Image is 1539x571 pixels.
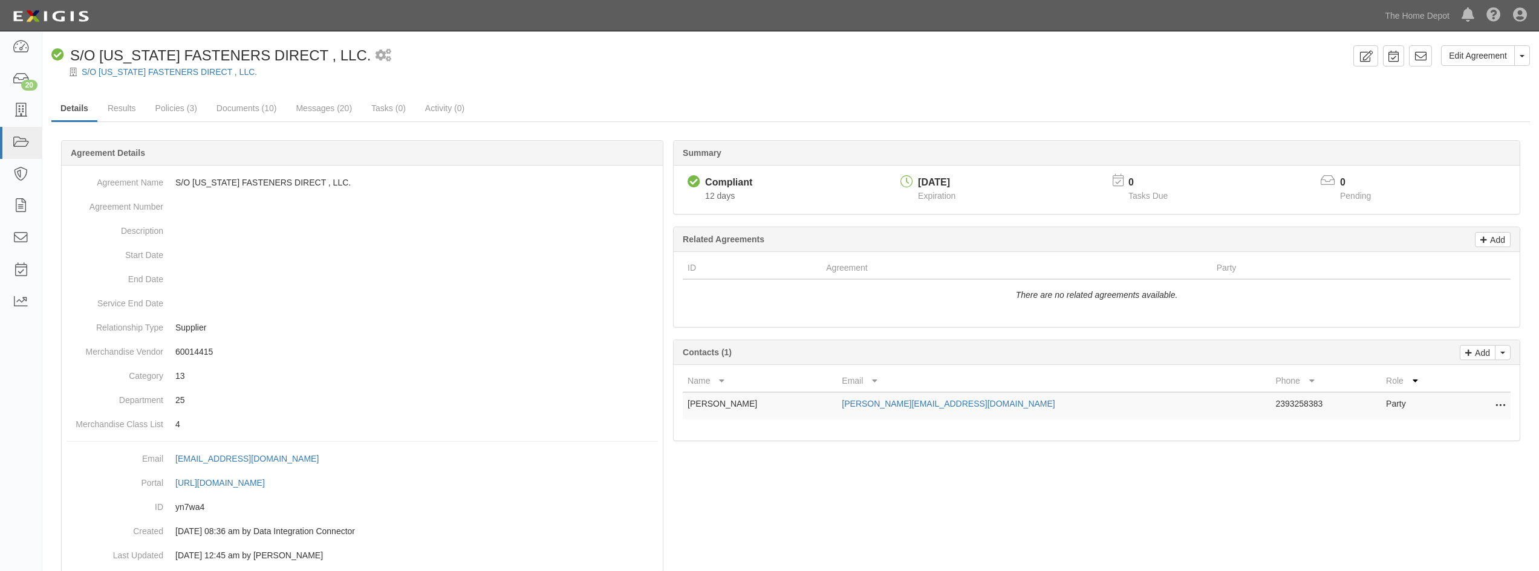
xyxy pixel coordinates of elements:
td: Party [1381,392,1462,419]
a: Activity (0) [416,96,473,120]
i: Help Center - Complianz [1486,8,1501,23]
dd: [DATE] 12:45 am by [PERSON_NAME] [67,543,658,567]
a: Documents (10) [207,96,286,120]
div: [EMAIL_ADDRESS][DOMAIN_NAME] [175,453,319,465]
span: Since 10/03/2025 [705,191,735,201]
i: There are no related agreements available. [1016,290,1178,300]
a: [EMAIL_ADDRESS][DOMAIN_NAME] [175,454,332,463]
a: Results [99,96,145,120]
dd: S/O [US_STATE] FASTENERS DIRECT , LLC. [67,170,658,195]
p: 0 [1128,176,1183,190]
dt: Agreement Number [67,195,163,213]
dt: Relationship Type [67,315,163,334]
th: Role [1381,370,1462,392]
th: Party [1212,257,1437,279]
div: Compliant [705,176,752,190]
div: 20 [21,80,37,91]
p: Add [1487,233,1505,247]
i: Compliant [688,176,700,189]
dd: yn7wa4 [67,495,658,519]
p: 13 [175,370,658,382]
th: Email [837,370,1271,392]
b: Summary [683,148,721,158]
dt: Merchandise Vendor [67,340,163,358]
td: [PERSON_NAME] [683,392,837,419]
th: Name [683,370,837,392]
dt: Merchandise Class List [67,412,163,430]
p: 4 [175,418,658,430]
b: Related Agreements [683,234,764,244]
td: 2393258383 [1271,392,1381,419]
dt: Email [67,447,163,465]
p: 60014415 [175,346,658,358]
span: Tasks Due [1128,191,1168,201]
span: Pending [1340,191,1371,201]
b: Contacts (1) [683,347,732,357]
i: Compliant [51,49,64,62]
dt: Service End Date [67,291,163,309]
a: Messages (20) [287,96,361,120]
a: Details [51,96,97,122]
dt: Agreement Name [67,170,163,189]
th: Agreement [821,257,1211,279]
a: Tasks (0) [362,96,415,120]
dd: Supplier [67,315,658,340]
a: S/O [US_STATE] FASTENERS DIRECT , LLC. [82,67,257,77]
a: Add [1460,345,1495,360]
dt: End Date [67,267,163,285]
a: [URL][DOMAIN_NAME] [175,478,278,488]
dt: Category [67,364,163,382]
span: Expiration [918,191,955,201]
dt: Department [67,388,163,406]
dt: Description [67,219,163,237]
dd: [DATE] 08:36 am by Data Integration Connector [67,519,658,543]
p: 25 [175,394,658,406]
p: 0 [1340,176,1386,190]
th: Phone [1271,370,1381,392]
dt: Last Updated [67,543,163,561]
p: Add [1472,346,1490,360]
a: Policies (3) [146,96,206,120]
b: Agreement Details [71,148,145,158]
div: S/O FLORIDA FASTENERS DIRECT , LLC. [51,45,371,66]
dt: Created [67,519,163,537]
div: [DATE] [918,176,955,190]
i: 1 scheduled workflow [376,50,391,62]
span: S/O [US_STATE] FASTENERS DIRECT , LLC. [70,47,371,63]
a: Add [1475,232,1511,247]
th: ID [683,257,821,279]
img: logo-5460c22ac91f19d4615b14bd174203de0afe785f0fc80cf4dbbc73dc1793850b.png [9,5,93,27]
a: [PERSON_NAME][EMAIL_ADDRESS][DOMAIN_NAME] [842,399,1055,408]
a: Edit Agreement [1441,45,1515,66]
dt: ID [67,495,163,513]
dt: Portal [67,471,163,489]
dt: Start Date [67,243,163,261]
a: The Home Depot [1379,4,1456,28]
